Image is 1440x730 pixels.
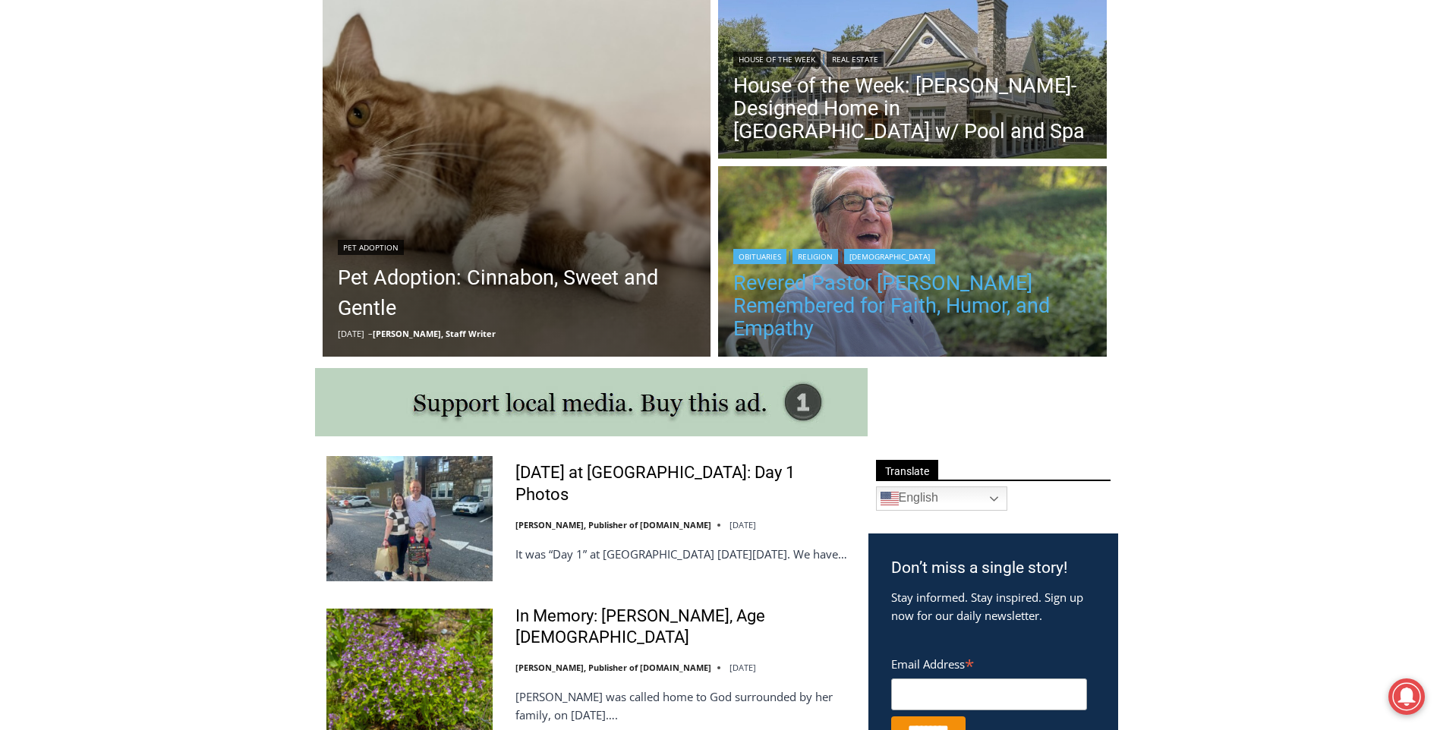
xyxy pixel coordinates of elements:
[733,52,821,67] a: House of the Week
[515,688,849,724] p: [PERSON_NAME] was called home to God surrounded by her family, on [DATE]….
[733,246,1092,264] div: | |
[729,519,756,530] time: [DATE]
[733,49,1092,67] div: |
[891,588,1095,625] p: Stay informed. Stay inspired. Sign up now for our daily newsletter.
[891,649,1087,676] label: Email Address
[5,156,149,214] span: Open Tues. - Sun. [PHONE_NUMBER]
[515,462,849,505] a: [DATE] at [GEOGRAPHIC_DATA]: Day 1 Photos
[515,606,849,649] a: In Memory: [PERSON_NAME], Age [DEMOGRAPHIC_DATA]
[368,328,373,339] span: –
[365,147,736,189] a: Intern @ [DOMAIN_NAME]
[876,486,1007,511] a: English
[733,74,1092,143] a: House of the Week: [PERSON_NAME]-Designed Home in [GEOGRAPHIC_DATA] w/ Pool and Spa
[827,52,884,67] a: Real Estate
[338,240,404,255] a: Pet Adoption
[326,456,493,581] img: First Day of School at Rye City Schools: Day 1 Photos
[515,662,711,673] a: [PERSON_NAME], Publisher of [DOMAIN_NAME]
[338,328,364,339] time: [DATE]
[397,151,704,185] span: Intern @ [DOMAIN_NAME]
[891,556,1095,581] h3: Don’t miss a single story!
[718,166,1107,360] a: Read More Revered Pastor Donald Poole Jr. Remembered for Faith, Humor, and Empathy
[792,249,838,264] a: Religion
[373,328,496,339] a: [PERSON_NAME], Staff Writer
[315,368,868,436] img: support local media, buy this ad
[733,272,1092,340] a: Revered Pastor [PERSON_NAME] Remembered for Faith, Humor, and Empathy
[383,1,717,147] div: "I learned about the history of a place I’d honestly never considered even as a resident of [GEOG...
[733,249,786,264] a: Obituaries
[1,153,153,189] a: Open Tues. - Sun. [PHONE_NUMBER]
[156,95,223,181] div: Located at [STREET_ADDRESS][PERSON_NAME]
[515,545,849,563] p: It was “Day 1” at [GEOGRAPHIC_DATA] [DATE][DATE]. We have…
[881,489,899,508] img: en
[876,460,938,480] span: Translate
[718,166,1107,360] img: Obituary - Donald Poole - 2
[844,249,935,264] a: [DEMOGRAPHIC_DATA]
[515,519,711,530] a: [PERSON_NAME], Publisher of [DOMAIN_NAME]
[338,263,696,323] a: Pet Adoption: Cinnabon, Sweet and Gentle
[729,662,756,673] time: [DATE]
